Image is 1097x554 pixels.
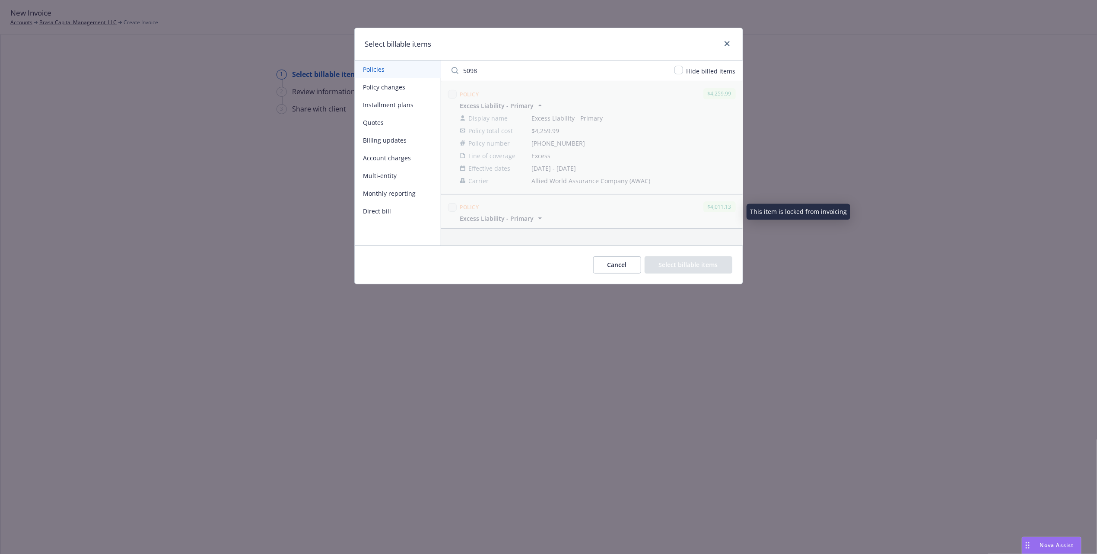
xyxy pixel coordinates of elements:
[469,151,516,160] span: Line of coverage
[1040,541,1074,549] span: Nova Assist
[703,201,736,212] div: $4,011.13
[532,139,736,148] span: [PHONE_NUMBER]
[532,151,736,160] span: Excess
[355,78,441,96] button: Policy changes
[687,67,736,75] span: Hide billed items
[460,214,544,223] button: Excess Liability - Primary
[460,204,479,211] span: Policy
[469,114,508,123] span: Display name
[703,88,736,99] div: $4,259.99
[532,114,736,123] span: Excess Liability - Primary
[722,38,732,49] a: close
[355,60,441,78] button: Policies
[355,114,441,131] button: Quotes
[365,38,432,50] h1: Select billable items
[355,149,441,167] button: Account charges
[460,214,534,223] span: Excess Liability - Primary
[469,126,513,135] span: Policy total cost
[446,62,669,79] input: Filter by keyword
[460,91,479,98] span: Policy
[469,139,510,148] span: Policy number
[441,81,743,194] span: Policy$4,259.99Excess Liability - PrimaryDisplay nameExcess Liability - PrimaryPolicy total cost$...
[469,176,489,185] span: Carrier
[355,96,441,114] button: Installment plans
[441,194,743,228] span: Policy$4,011.13Excess Liability - Primary
[1022,537,1081,554] button: Nova Assist
[460,101,534,110] span: Excess Liability - Primary
[355,185,441,202] button: Monthly reporting
[532,164,736,173] span: [DATE] - [DATE]
[460,101,544,110] button: Excess Liability - Primary
[593,256,641,274] button: Cancel
[355,202,441,220] button: Direct bill
[1022,537,1033,554] div: Drag to move
[532,127,560,135] span: $4,259.99
[355,167,441,185] button: Multi-entity
[355,131,441,149] button: Billing updates
[469,164,511,173] span: Effective dates
[532,176,736,185] span: Allied World Assurance Company (AWAC)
